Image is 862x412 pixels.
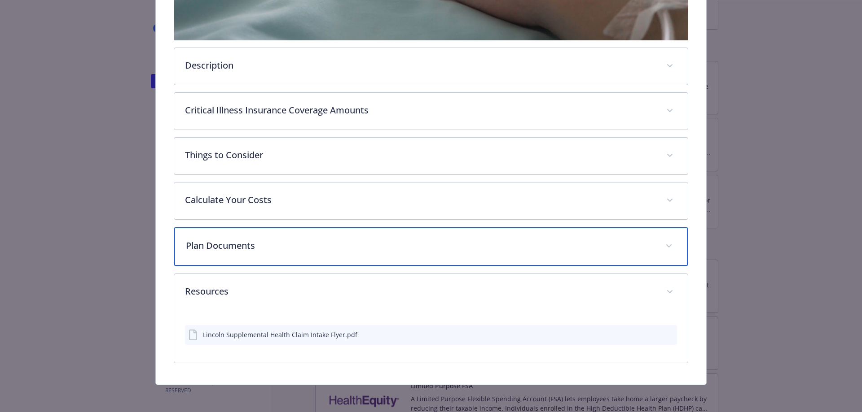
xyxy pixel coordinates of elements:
[203,330,357,339] div: Lincoln Supplemental Health Claim Intake Flyer.pdf
[185,285,656,298] p: Resources
[174,93,688,130] div: Critical Illness Insurance Coverage Amounts
[185,193,656,207] p: Calculate Your Costs
[174,274,688,311] div: Resources
[186,239,655,252] p: Plan Documents
[651,330,658,339] button: download file
[174,311,688,363] div: Resources
[174,182,688,219] div: Calculate Your Costs
[174,227,688,266] div: Plan Documents
[174,48,688,85] div: Description
[665,330,673,339] button: preview file
[185,148,656,162] p: Things to Consider
[185,104,656,117] p: Critical Illness Insurance Coverage Amounts
[185,59,656,72] p: Description
[174,138,688,174] div: Things to Consider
